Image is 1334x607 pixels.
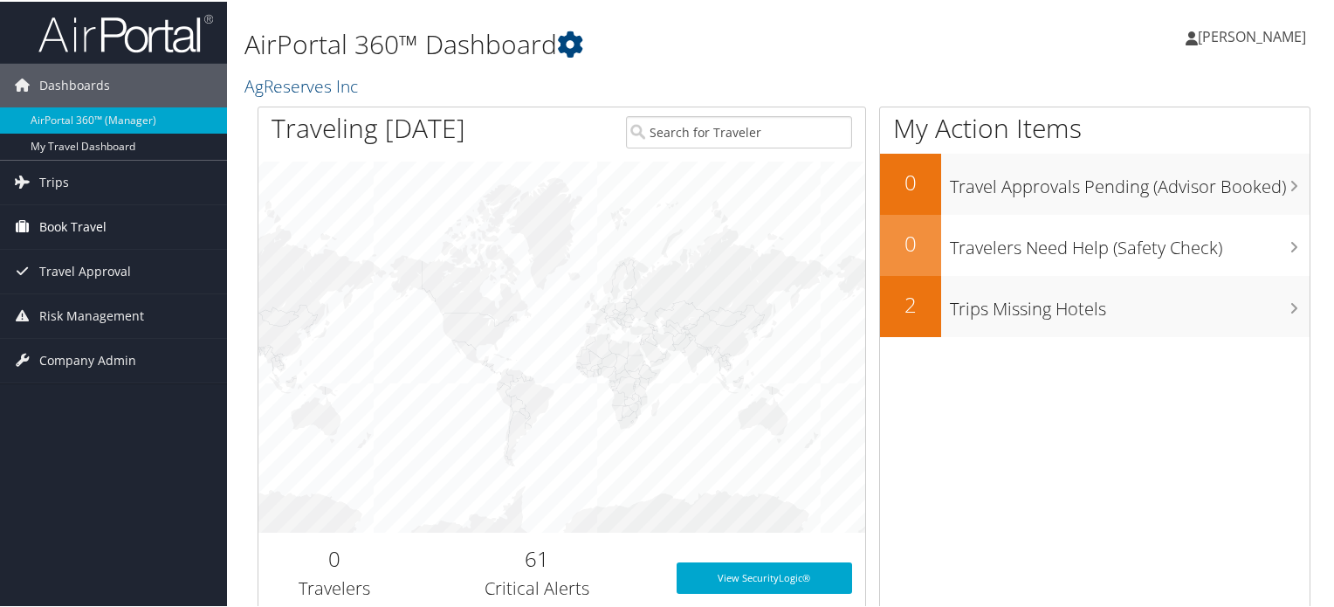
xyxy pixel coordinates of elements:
[880,213,1310,274] a: 0Travelers Need Help (Safety Check)
[626,114,853,147] input: Search for Traveler
[39,203,107,247] span: Book Travel
[1186,9,1324,61] a: [PERSON_NAME]
[272,575,397,599] h3: Travelers
[880,227,941,257] h2: 0
[38,11,213,52] img: airportal-logo.png
[39,62,110,106] span: Dashboards
[39,293,144,336] span: Risk Management
[272,108,465,145] h1: Traveling [DATE]
[880,274,1310,335] a: 2Trips Missing Hotels
[677,561,853,592] a: View SecurityLogic®
[272,542,397,572] h2: 0
[39,159,69,203] span: Trips
[880,152,1310,213] a: 0Travel Approvals Pending (Advisor Booked)
[244,24,964,61] h1: AirPortal 360™ Dashboard
[1198,25,1306,45] span: [PERSON_NAME]
[39,337,136,381] span: Company Admin
[423,542,650,572] h2: 61
[950,286,1310,320] h3: Trips Missing Hotels
[423,575,650,599] h3: Critical Alerts
[39,248,131,292] span: Travel Approval
[880,108,1310,145] h1: My Action Items
[880,166,941,196] h2: 0
[950,164,1310,197] h3: Travel Approvals Pending (Advisor Booked)
[950,225,1310,259] h3: Travelers Need Help (Safety Check)
[880,288,941,318] h2: 2
[244,72,362,96] a: AgReserves Inc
